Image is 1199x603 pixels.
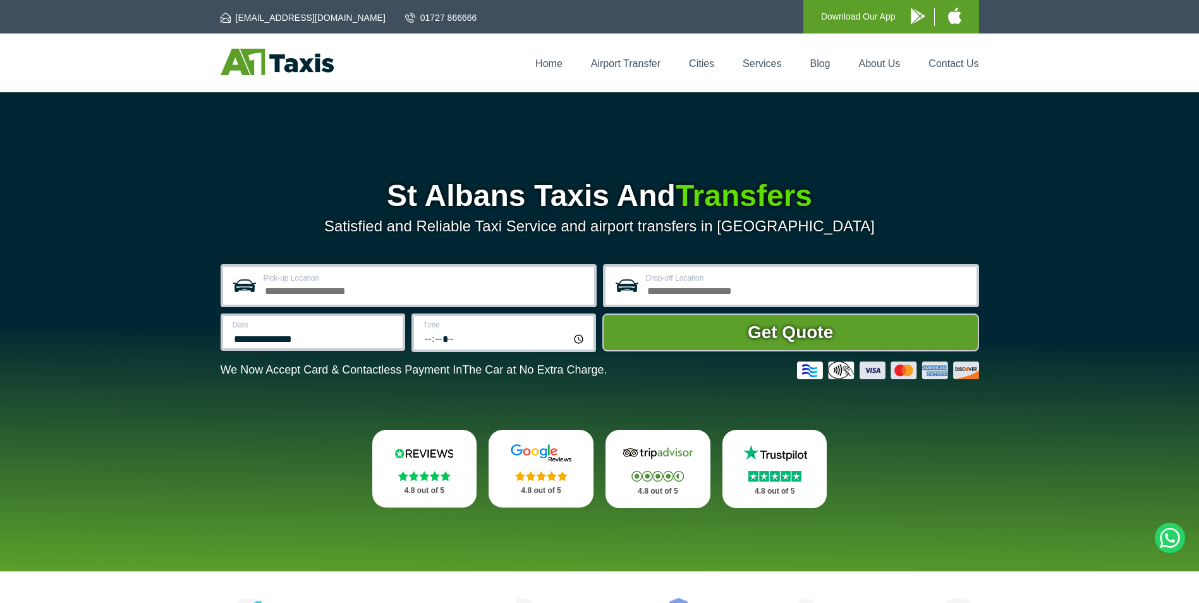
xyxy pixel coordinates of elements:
[821,9,896,25] p: Download Our App
[748,471,801,482] img: Stars
[372,430,477,508] a: Reviews.io Stars 4.8 out of 5
[743,58,781,69] a: Services
[233,321,395,329] label: Date
[797,362,979,379] img: Credit And Debit Cards
[689,58,714,69] a: Cities
[535,58,563,69] a: Home
[676,179,812,212] span: Transfers
[620,444,696,463] img: Tripadvisor
[221,11,386,24] a: [EMAIL_ADDRESS][DOMAIN_NAME]
[631,471,684,482] img: Stars
[264,274,587,282] label: Pick-up Location
[722,430,827,508] a: Trustpilot Stars 4.8 out of 5
[737,444,813,463] img: Trustpilot
[602,314,979,351] button: Get Quote
[646,274,969,282] label: Drop-off Location
[928,58,978,69] a: Contact Us
[606,430,710,508] a: Tripadvisor Stars 4.8 out of 5
[859,58,901,69] a: About Us
[503,444,579,463] img: Google
[386,444,462,463] img: Reviews.io
[948,8,961,24] img: A1 Taxis iPhone App
[462,363,607,376] span: The Car at No Extra Charge.
[423,321,586,329] label: Time
[405,11,477,24] a: 01727 866666
[591,58,660,69] a: Airport Transfer
[810,58,830,69] a: Blog
[386,483,463,499] p: 4.8 out of 5
[221,363,607,377] p: We Now Accept Card & Contactless Payment In
[502,483,580,499] p: 4.8 out of 5
[398,471,451,481] img: Stars
[489,430,593,508] a: Google Stars 4.8 out of 5
[911,8,925,24] img: A1 Taxis Android App
[619,484,697,499] p: 4.8 out of 5
[736,484,813,499] p: 4.8 out of 5
[221,49,334,75] img: A1 Taxis St Albans LTD
[221,181,979,211] h1: St Albans Taxis And
[221,217,979,235] p: Satisfied and Reliable Taxi Service and airport transfers in [GEOGRAPHIC_DATA]
[515,471,568,481] img: Stars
